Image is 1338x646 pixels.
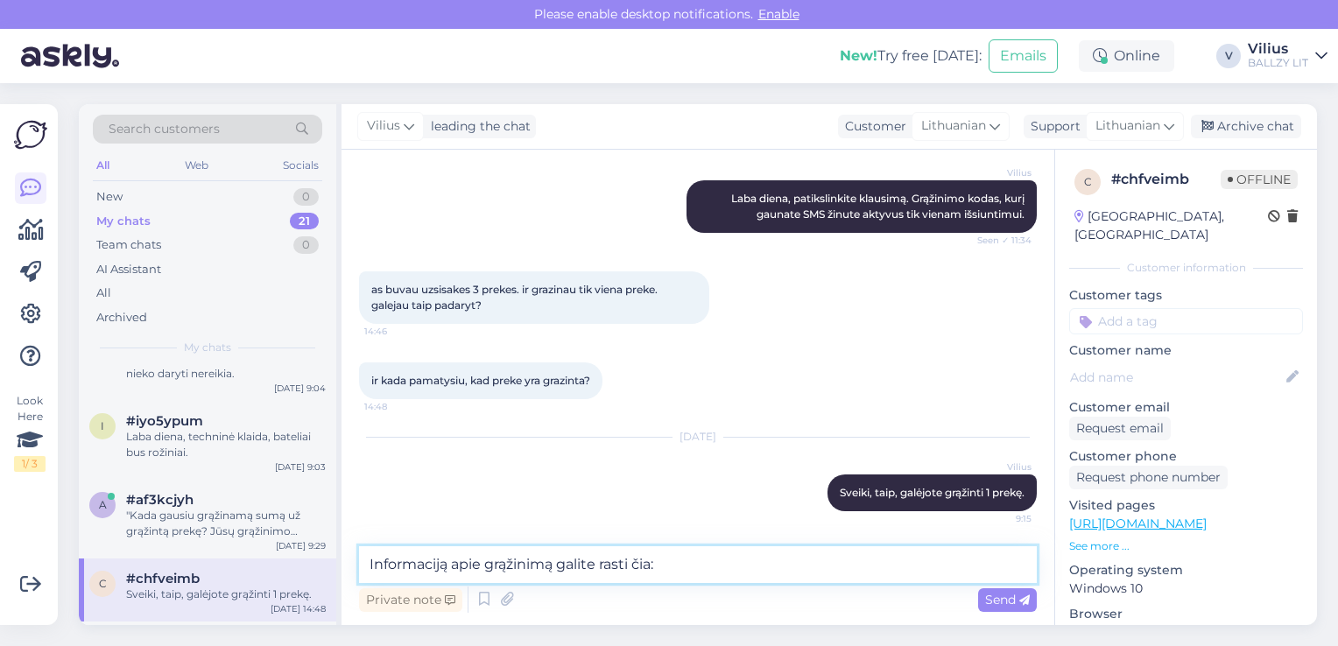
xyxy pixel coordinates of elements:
p: Customer email [1069,398,1303,417]
div: BALLZY LIT [1248,56,1308,70]
span: #af3kcjyh [126,492,194,508]
span: c [99,577,107,590]
div: Look Here [14,393,46,472]
span: c [1084,175,1092,188]
div: Customer [838,117,906,136]
div: Web [181,154,212,177]
input: Add name [1070,368,1283,387]
div: All [93,154,113,177]
p: See more ... [1069,538,1303,554]
span: a [99,498,107,511]
p: Customer tags [1069,286,1303,305]
div: Archived [96,309,147,327]
div: [GEOGRAPHIC_DATA], [GEOGRAPHIC_DATA] [1074,207,1268,244]
div: [DATE] 9:29 [276,539,326,552]
div: Laba diena, techninė klaida, bateliai bus rožiniai. [126,429,326,460]
span: ir kada pamatysiu, kad preke yra grazinta? [371,374,590,387]
span: 14:46 [364,325,430,338]
div: Archive chat [1191,115,1301,138]
div: Sveiki, taip, galėjote grąžinti 1 prekę. [126,586,326,602]
span: Seen ✓ 11:34 [966,234,1032,247]
p: Firefox 141.0 [1069,623,1303,642]
div: leading the chat [424,117,531,136]
a: [URL][DOMAIN_NAME] [1069,516,1207,531]
div: Customer information [1069,260,1303,276]
span: Vilius [966,460,1032,474]
div: Try free [DATE]: [840,46,982,67]
p: Browser [1069,605,1303,623]
span: Search customers [109,120,220,138]
p: Windows 10 [1069,579,1303,598]
span: as buvau uzsisakes 3 prekes. ir grazinau tik viena preke. galejau taip padaryt? [371,283,660,312]
div: AI Assistant [96,261,161,278]
div: [DATE] 14:48 [271,602,326,615]
b: New! [840,47,877,64]
div: [DATE] 9:04 [274,382,326,395]
img: Askly Logo [14,118,47,151]
div: Support [1024,117,1081,136]
div: New [96,188,123,206]
p: Customer name [1069,341,1303,360]
div: Team chats [96,236,161,254]
div: Online [1079,40,1174,72]
textarea: Informaciją apie grąžinimą galite rasti čia: [359,546,1037,583]
span: i [101,419,104,432]
div: [DATE] 9:03 [275,460,326,474]
p: Operating system [1069,561,1303,579]
span: Lithuanian [921,116,986,136]
div: "Kada gausiu grąžinamą sumą už grąžintą prekę? Jūsų grąžinimo apdorojimas gali užtrukti iki 30 di... [126,508,326,539]
span: Vilius [966,166,1032,179]
div: [DATE] [359,429,1037,445]
span: Lithuanian [1095,116,1160,136]
a: ViliusBALLZY LIT [1248,42,1327,70]
span: Send [985,592,1030,607]
div: 0 [293,188,319,206]
span: #iyo5ypum [126,413,203,429]
span: My chats [184,340,231,355]
div: Request email [1069,417,1171,440]
span: Sveiki, taip, galėjote grąžinti 1 prekę. [840,486,1025,499]
div: Socials [279,154,322,177]
div: Vilius [1248,42,1308,56]
div: Request phone number [1069,466,1228,489]
div: 21 [290,213,319,230]
div: All [96,284,111,302]
span: Offline [1221,170,1298,189]
p: Customer phone [1069,447,1303,466]
span: Laba diena, patikslinkite klausimą. Grąžinimo kodas, kurį gaunate SMS žinute aktyvus tik vienam i... [731,192,1027,221]
div: V [1216,44,1241,68]
div: 1 / 3 [14,456,46,472]
div: # chfveimb [1111,169,1221,190]
div: Private note [359,588,462,612]
p: Visited pages [1069,496,1303,515]
span: 9:15 [966,512,1032,525]
input: Add a tag [1069,308,1303,334]
div: My chats [96,213,151,230]
span: Vilius [367,116,400,136]
span: 14:48 [364,400,430,413]
div: 0 [293,236,319,254]
button: Emails [989,39,1058,73]
span: Enable [753,6,805,22]
span: #chfveimb [126,571,200,586]
div: Naudokite grąžinimo kodą, daugiau nieko daryti nereikia. [126,350,326,382]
